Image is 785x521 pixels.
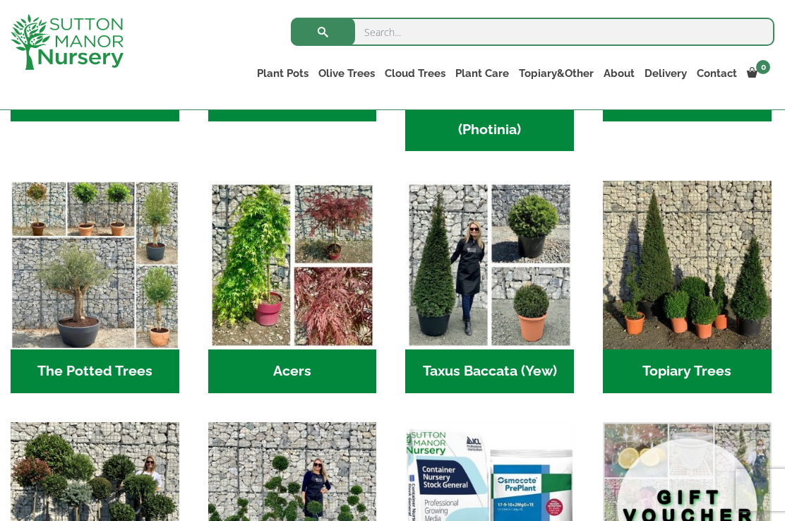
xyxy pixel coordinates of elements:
[450,64,514,83] a: Plant Care
[405,181,574,393] a: Visit product category Taxus Baccata (Yew)
[11,181,179,393] a: Visit product category The Potted Trees
[252,64,313,83] a: Plant Pots
[11,349,179,393] h2: The Potted Trees
[514,64,599,83] a: Topiary&Other
[208,349,377,393] h2: Acers
[405,349,574,393] h2: Taxus Baccata (Yew)
[640,64,692,83] a: Delivery
[742,64,774,83] a: 0
[599,64,640,83] a: About
[208,181,377,349] img: Home - Untitled Project 4
[291,18,774,46] input: Search...
[603,349,772,393] h2: Topiary Trees
[756,60,770,74] span: 0
[405,181,574,349] img: Home - Untitled Project
[380,64,450,83] a: Cloud Trees
[603,181,772,393] a: Visit product category Topiary Trees
[313,64,380,83] a: Olive Trees
[405,78,574,152] h2: Red [PERSON_NAME] (Photinia)
[603,181,772,349] img: Home - C8EC7518 C483 4BAA AA61 3CAAB1A4C7C4 1 201 a
[692,64,742,83] a: Contact
[208,181,377,393] a: Visit product category Acers
[11,181,179,349] img: Home - new coll
[11,14,124,70] img: logo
